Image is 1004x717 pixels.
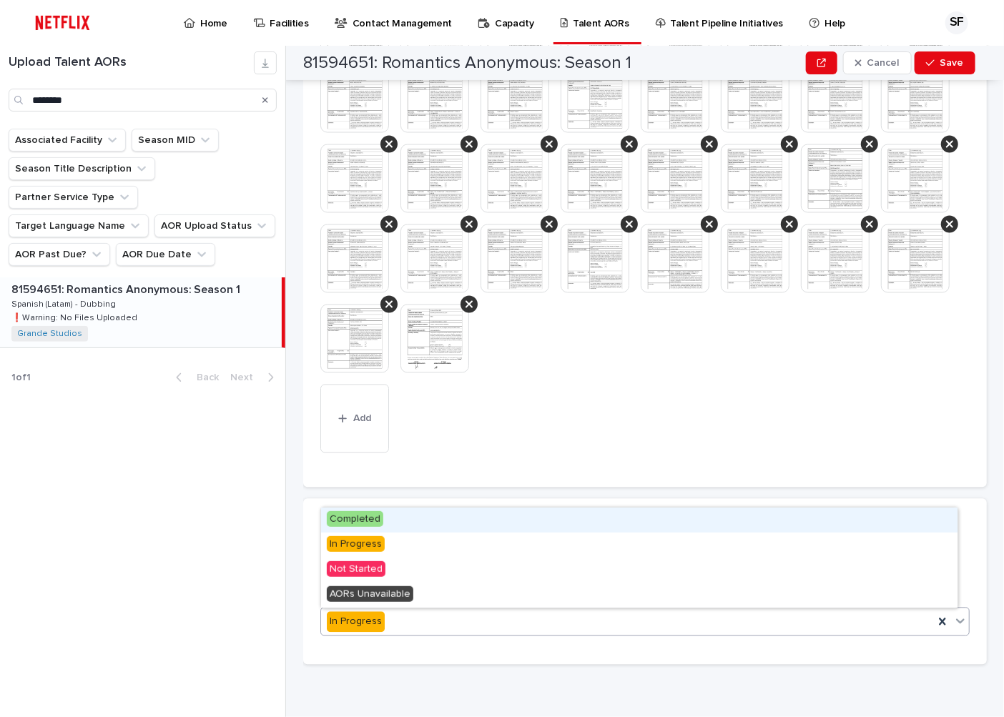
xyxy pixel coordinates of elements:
img: ifQbXi3ZQGMSEF7WDB7W [29,9,97,37]
button: Save [915,51,975,74]
button: Next [225,371,285,384]
button: Partner Service Type [9,186,138,209]
span: Next [230,372,262,382]
div: AORs Unavailable [321,583,958,608]
p: 81594651: Romantics Anonymous: Season 1 [11,280,243,297]
button: Cancel [843,51,912,74]
p: ❗️Warning: No Files Uploaded [11,310,140,323]
button: Target Language Name [9,214,149,237]
div: In Progress [321,533,958,558]
span: Add [353,414,371,424]
h1: Upload Talent AORs [9,55,254,71]
span: Save [940,58,964,68]
h2: 81594651: Romantics Anonymous: Season 1 [303,53,631,74]
button: AOR Due Date [116,243,215,266]
a: Grande Studios [17,329,82,339]
span: Not Started [327,561,385,577]
button: Back [164,371,225,384]
button: Season MID [132,129,219,152]
span: In Progress [327,536,385,552]
span: AORs Unavailable [327,586,413,602]
input: Search [9,89,277,112]
button: AOR Past Due? [9,243,110,266]
div: Completed [321,508,958,533]
div: In Progress [327,612,385,633]
p: Spanish (Latam) - Dubbing [11,297,119,310]
button: Add [320,385,389,453]
span: Cancel [867,58,900,68]
div: Not Started [321,558,958,583]
button: AOR Upload Status [154,214,275,237]
button: Season Title Description [9,157,155,180]
div: SF [945,11,968,34]
span: Completed [327,511,383,527]
span: Back [188,372,219,382]
button: Associated Facility [9,129,126,152]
